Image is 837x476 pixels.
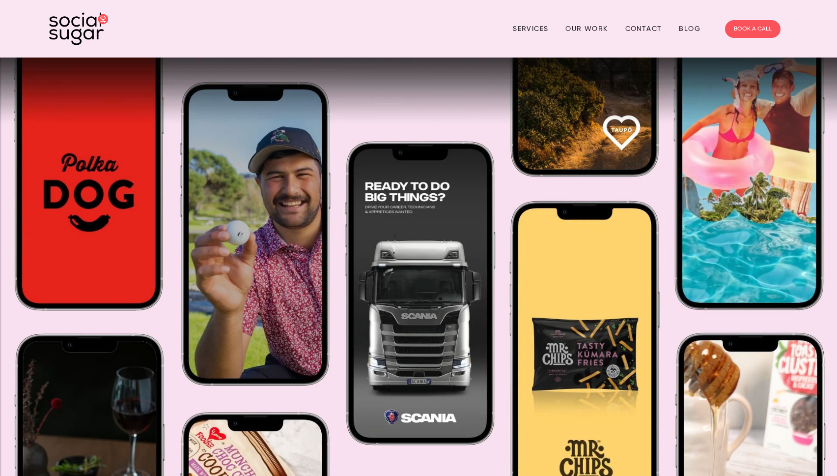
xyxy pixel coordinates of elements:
img: SocialSugar [49,12,108,45]
a: Contact [625,21,662,36]
a: Our Work [565,21,608,36]
a: BOOK A CALL [725,20,781,38]
a: Blog [679,21,700,36]
a: Services [513,21,548,36]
